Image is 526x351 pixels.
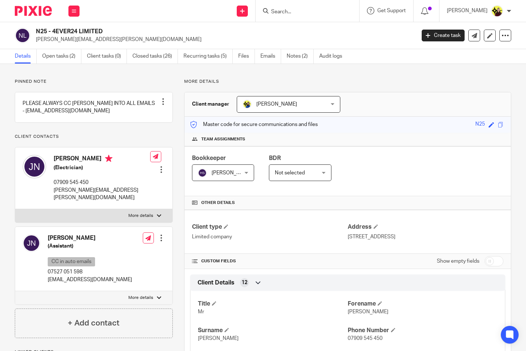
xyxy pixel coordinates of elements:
a: Open tasks (2) [42,49,81,64]
a: Details [15,49,37,64]
span: [PERSON_NAME] [256,102,297,107]
h4: [PERSON_NAME] [48,234,132,242]
i: Primary [105,155,112,162]
p: Client contacts [15,134,173,140]
img: Megan-Starbridge.jpg [491,5,503,17]
span: [PERSON_NAME] [348,309,388,314]
p: Master code for secure communications and files [190,121,318,128]
h4: Phone Number [348,327,498,334]
h4: Forename [348,300,498,308]
a: Audit logs [319,49,348,64]
p: [PERSON_NAME][EMAIL_ADDRESS][PERSON_NAME][DOMAIN_NAME] [54,187,150,202]
h5: (Assistant) [48,242,132,250]
h4: + Add contact [68,317,119,329]
h4: CUSTOM FIELDS [192,258,348,264]
p: More details [128,295,153,301]
p: CC in auto emails [48,257,95,266]
span: Mr [198,309,204,314]
p: More details [184,79,511,85]
img: Bobo-Starbridge%201.jpg [243,100,252,109]
p: Pinned note [15,79,173,85]
label: Show empty fields [437,258,479,265]
a: Closed tasks (26) [132,49,178,64]
a: Recurring tasks (5) [183,49,233,64]
img: svg%3E [23,234,40,252]
span: Client Details [198,279,235,287]
p: 07527 051 598 [48,268,132,276]
span: Not selected [275,170,305,175]
p: Limited company [192,233,348,241]
p: [PERSON_NAME][EMAIL_ADDRESS][PERSON_NAME][DOMAIN_NAME] [36,36,411,43]
p: More details [128,213,153,219]
img: svg%3E [23,155,46,178]
a: Client tasks (0) [87,49,127,64]
img: svg%3E [15,28,30,43]
img: Pixie [15,6,52,16]
h4: Client type [192,223,348,231]
h4: Address [348,223,503,231]
span: BDR [269,155,281,161]
a: Emails [260,49,281,64]
p: [STREET_ADDRESS] [348,233,503,241]
div: N25 [475,120,485,129]
h5: (Electrician) [54,164,150,171]
a: Create task [422,30,465,41]
p: 07909 545 450 [54,179,150,186]
span: Other details [201,200,235,206]
h3: Client manager [192,100,229,108]
span: [PERSON_NAME] [198,336,239,341]
input: Search [270,9,337,16]
span: 07909 545 450 [348,336,382,341]
p: [EMAIL_ADDRESS][DOMAIN_NAME] [48,276,132,283]
h4: Surname [198,327,348,334]
span: 12 [242,279,247,286]
span: Bookkeeper [192,155,226,161]
a: Notes (2) [287,49,314,64]
span: Get Support [377,8,406,13]
span: Team assignments [201,136,245,142]
img: svg%3E [198,168,207,177]
h4: Title [198,300,348,308]
span: [PERSON_NAME] [212,170,252,175]
p: [PERSON_NAME] [447,7,488,14]
h4: [PERSON_NAME] [54,155,150,164]
h2: N25 - 4EVER24 LIMITED [36,28,336,35]
a: Files [238,49,255,64]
